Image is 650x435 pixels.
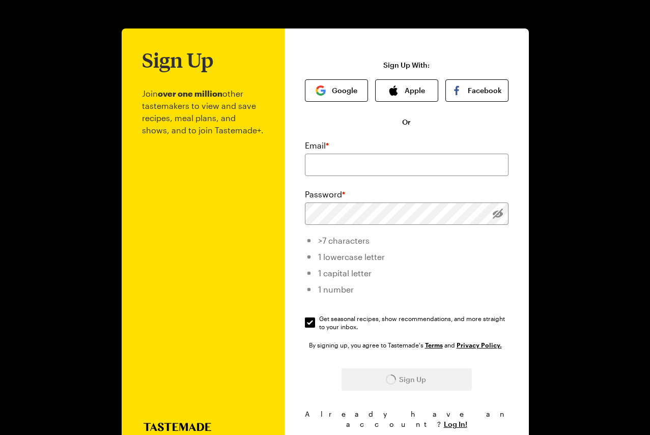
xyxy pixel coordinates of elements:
input: Get seasonal recipes, show recommendations, and more straight to your inbox. [305,317,315,328]
span: Or [402,117,411,127]
span: >7 characters [318,236,370,245]
a: Go to Tastemade Homepage [290,16,360,28]
span: 1 number [318,284,354,294]
label: Password [305,188,345,200]
span: 1 lowercase letter [318,252,385,262]
p: Join other tastemakers to view and save recipes, meal plans, and shows, and to join Tastemade+. [142,71,264,423]
label: Email [305,139,329,152]
a: Tastemade Terms of Service [425,340,443,349]
a: Tastemade Privacy Policy [457,340,502,349]
span: Get seasonal recipes, show recommendations, and more straight to your inbox. [319,314,510,331]
img: tastemade [290,17,360,25]
button: Apple [375,79,438,102]
p: Sign Up With: [383,61,430,69]
button: Facebook [445,79,508,102]
b: over one million [158,89,222,98]
h1: Sign Up [142,49,213,71]
div: By signing up, you agree to Tastemade's and [309,340,504,350]
button: Log In! [444,419,467,429]
span: 1 capital letter [318,268,372,278]
span: Already have an account? [305,410,508,428]
button: Google [305,79,368,102]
